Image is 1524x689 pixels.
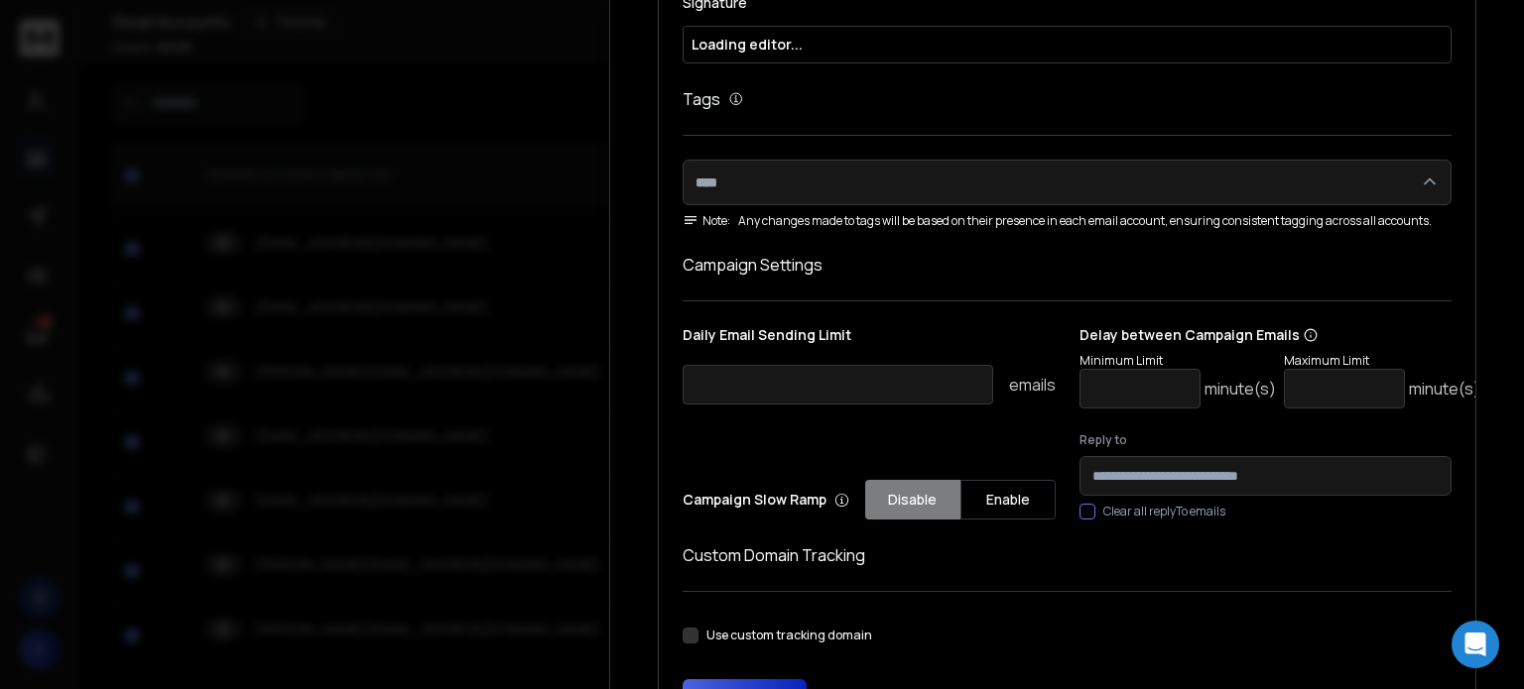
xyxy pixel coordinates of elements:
[683,213,1452,229] div: Any changes made to tags will be based on their presence in each email account, ensuring consiste...
[1079,353,1276,369] p: Minimum Limit
[683,213,730,229] span: Note:
[683,490,849,510] p: Campaign Slow Ramp
[683,325,1055,353] p: Daily Email Sending Limit
[1284,353,1480,369] p: Maximum Limit
[1205,377,1276,401] p: minute(s)
[683,543,1452,567] h1: Custom Domain Tracking
[1079,432,1452,448] label: Reply to
[960,480,1056,519] button: Enable
[683,87,720,111] h1: Tags
[865,480,960,519] button: Disable
[706,628,872,643] label: Use custom tracking domain
[1079,325,1480,345] p: Delay between Campaign Emails
[692,35,1443,55] div: Loading editor...
[1409,377,1480,401] p: minute(s)
[1452,621,1499,668] div: Open Intercom Messenger
[1009,373,1056,397] p: emails
[683,253,1452,277] h1: Campaign Settings
[1103,504,1225,519] label: Clear all replyTo emails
